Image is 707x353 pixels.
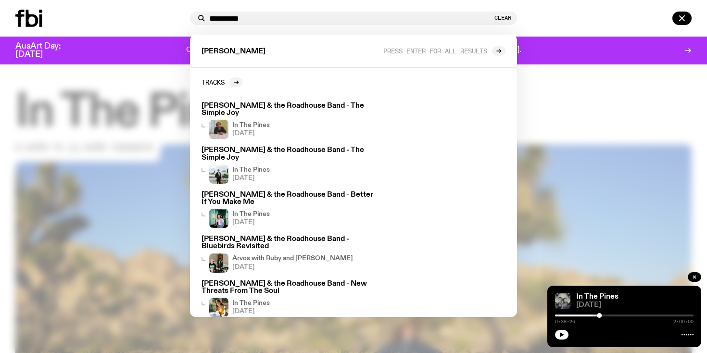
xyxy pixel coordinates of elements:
span: [DATE] [576,302,694,309]
img: Ruby wears a Collarbones t shirt and pretends to play the DJ decks, Al sings into a pringles can.... [209,253,228,273]
h4: In The Pines [232,122,270,128]
a: [PERSON_NAME] & the Roadhouse Band - Bluebirds RevisitedRuby wears a Collarbones t shirt and pret... [198,232,382,276]
p: One day. One community. One frequency worth fighting for. Donate to support [DOMAIN_NAME]. [186,46,521,55]
button: Clear [494,15,511,21]
h4: In The Pines [232,167,270,173]
a: [PERSON_NAME] & the Roadhouse Band - New Threats From The SoulIn The Pines[DATE] [198,277,382,321]
h4: In The Pines [232,300,270,306]
span: [DATE] [232,130,270,137]
span: [DATE] [232,219,270,226]
h3: [PERSON_NAME] & the Roadhouse Band - The Simple Joy [202,102,379,117]
h4: In The Pines [232,211,270,217]
span: 2:00:00 [673,319,694,324]
span: 0:38:26 [555,319,575,324]
span: [DATE] [232,175,270,181]
span: [DATE] [232,308,270,315]
a: [PERSON_NAME] & the Roadhouse Band - The Simple JoyIn The Pines[DATE] [198,143,382,187]
h3: [PERSON_NAME] & the Roadhouse Band - New Threats From The Soul [202,280,379,295]
a: [PERSON_NAME] & the Roadhouse Band - Better If You Make MeIn The Pines[DATE] [198,188,382,232]
h3: AusArt Day: [DATE] [15,42,77,59]
h3: [PERSON_NAME] & the Roadhouse Band - Bluebirds Revisited [202,236,379,250]
span: Press enter for all results [383,47,487,54]
h4: Arvos with Ruby and [PERSON_NAME] [232,255,353,262]
a: In The Pines [576,293,619,301]
h2: Tracks [202,78,225,86]
h3: [PERSON_NAME] & the Roadhouse Band - The Simple Joy [202,147,379,161]
a: Tracks [202,77,243,87]
span: [PERSON_NAME] [202,48,265,55]
a: Press enter for all results [383,46,505,56]
h3: [PERSON_NAME] & the Roadhouse Band - Better If You Make Me [202,191,379,206]
a: [PERSON_NAME] & the Roadhouse Band - The Simple JoyIn The Pines[DATE] [198,99,382,143]
span: [DATE] [232,264,353,270]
